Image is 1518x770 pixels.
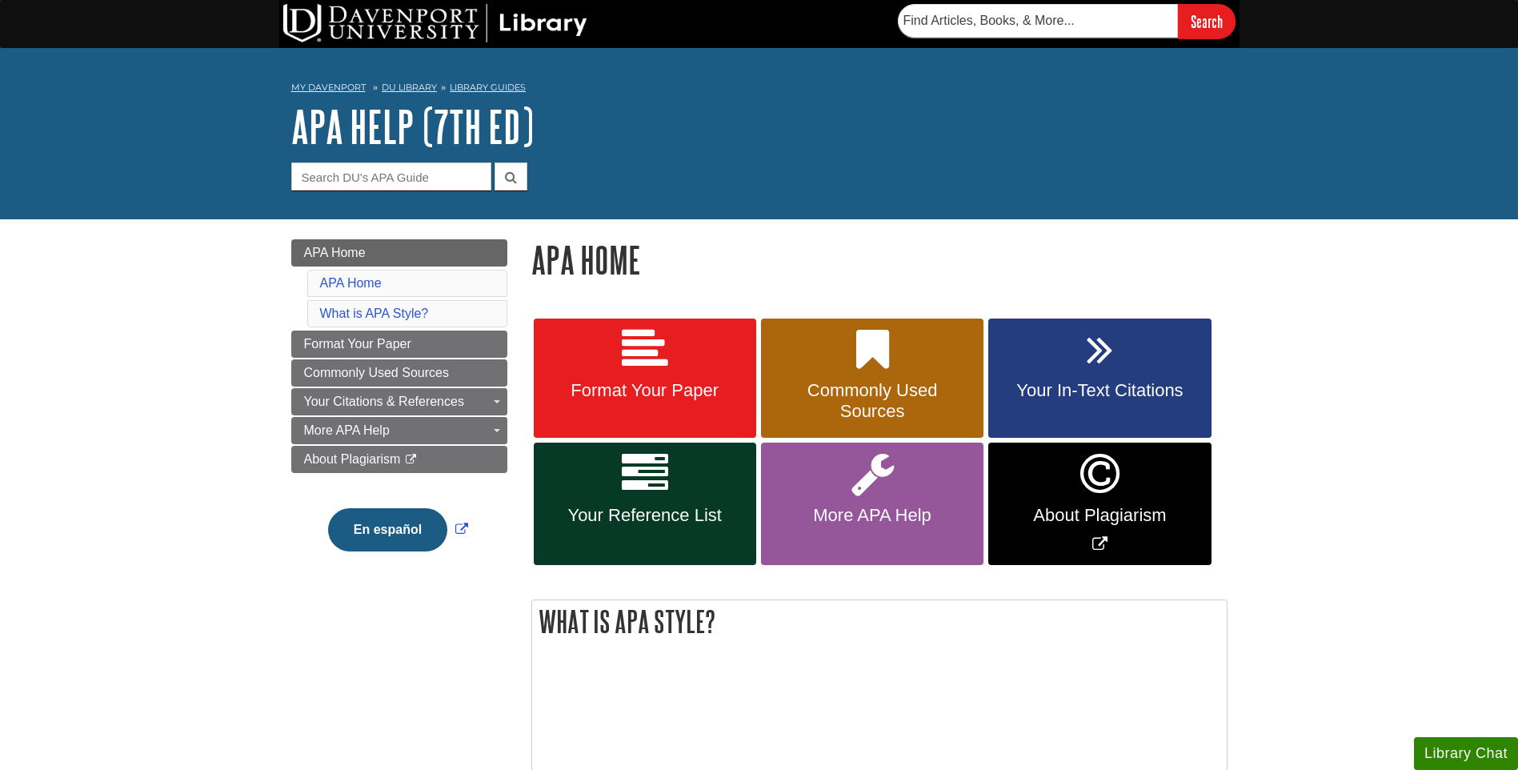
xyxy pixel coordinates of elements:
[304,452,401,466] span: About Plagiarism
[291,102,534,151] a: APA Help (7th Ed)
[291,77,1228,102] nav: breadcrumb
[898,4,1178,38] input: Find Articles, Books, & More...
[291,162,491,190] input: Search DU's APA Guide
[320,307,429,320] a: What is APA Style?
[304,395,464,408] span: Your Citations & References
[324,523,472,536] a: Link opens in new window
[546,380,744,401] span: Format Your Paper
[450,82,526,93] a: Library Guides
[546,505,744,526] span: Your Reference List
[773,380,971,422] span: Commonly Used Sources
[1000,380,1199,401] span: Your In-Text Citations
[1414,737,1518,770] button: Library Chat
[291,331,507,358] a: Format Your Paper
[1000,505,1199,526] span: About Plagiarism
[404,455,418,465] i: This link opens in a new window
[382,82,437,93] a: DU Library
[291,388,507,415] a: Your Citations & References
[291,446,507,473] a: About Plagiarism
[534,319,756,439] a: Format Your Paper
[988,319,1211,439] a: Your In-Text Citations
[328,508,447,551] button: En español
[283,4,587,42] img: DU Library
[291,239,507,579] div: Guide Page Menu
[898,4,1236,38] form: Searches DU Library's articles, books, and more
[291,81,366,94] a: My Davenport
[988,443,1211,565] a: Link opens in new window
[531,239,1228,280] h1: APA Home
[304,337,411,351] span: Format Your Paper
[761,319,983,439] a: Commonly Used Sources
[291,359,507,387] a: Commonly Used Sources
[534,443,756,565] a: Your Reference List
[304,366,449,379] span: Commonly Used Sources
[1178,4,1236,38] input: Search
[291,239,507,267] a: APA Home
[304,246,366,259] span: APA Home
[773,505,971,526] span: More APA Help
[761,443,983,565] a: More APA Help
[320,276,382,290] a: APA Home
[532,600,1227,643] h2: What is APA Style?
[304,423,390,437] span: More APA Help
[291,417,507,444] a: More APA Help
